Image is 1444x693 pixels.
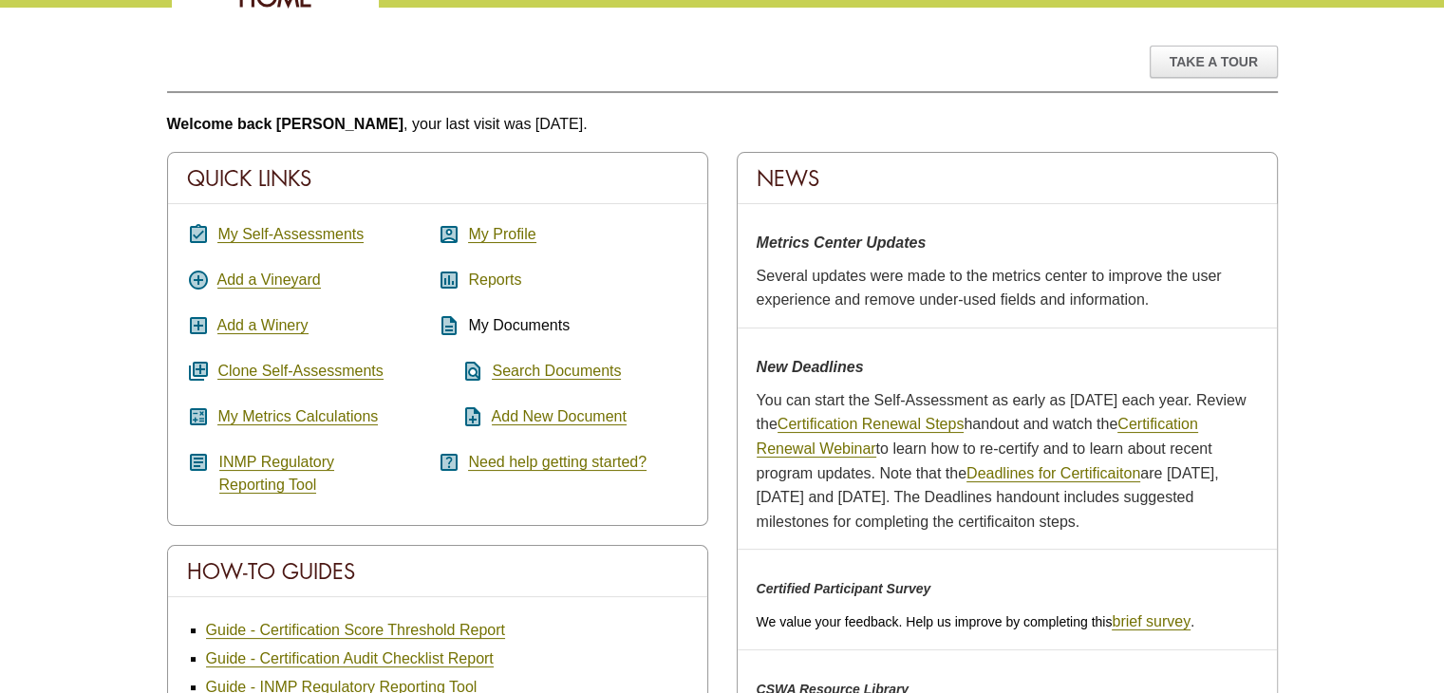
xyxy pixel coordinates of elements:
a: Add New Document [492,408,627,425]
a: Guide - Certification Audit Checklist Report [206,650,494,667]
a: My Profile [468,226,535,243]
i: add_box [187,314,210,337]
p: You can start the Self-Assessment as early as [DATE] each year. Review the handout and watch the ... [757,388,1258,534]
a: Need help getting started? [468,454,647,471]
a: My Self-Assessments [217,226,364,243]
a: Reports [468,272,521,289]
i: article [187,451,210,474]
span: My Documents [468,317,570,333]
a: brief survey [1112,613,1191,630]
span: We value your feedback. Help us improve by completing this . [757,614,1194,629]
i: note_add [438,405,484,428]
a: Add a Winery [217,317,309,334]
i: queue [187,360,210,383]
i: assessment [438,269,460,291]
i: description [438,314,460,337]
strong: New Deadlines [757,359,864,375]
i: calculate [187,405,210,428]
a: INMP RegulatoryReporting Tool [219,454,335,494]
i: account_box [438,223,460,246]
a: Certification Renewal Steps [778,416,965,433]
i: help_center [438,451,460,474]
div: Take A Tour [1150,46,1278,78]
a: Deadlines for Certificaiton [966,465,1140,482]
a: My Metrics Calculations [217,408,378,425]
a: Guide - Certification Score Threshold Report [206,622,505,639]
a: Add a Vineyard [217,272,321,289]
strong: Metrics Center Updates [757,234,927,251]
i: add_circle [187,269,210,291]
i: assignment_turned_in [187,223,210,246]
a: Search Documents [492,363,621,380]
a: Clone Self-Assessments [217,363,383,380]
a: Certification Renewal Webinar [757,416,1198,458]
em: Certified Participant Survey [757,581,931,596]
b: Welcome back [PERSON_NAME] [167,116,404,132]
i: find_in_page [438,360,484,383]
div: News [738,153,1277,204]
span: Several updates were made to the metrics center to improve the user experience and remove under-u... [757,268,1222,309]
div: Quick Links [168,153,707,204]
p: , your last visit was [DATE]. [167,112,1278,137]
div: How-To Guides [168,546,707,597]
